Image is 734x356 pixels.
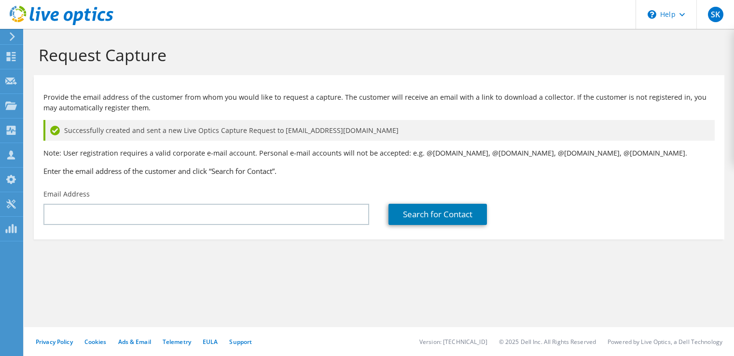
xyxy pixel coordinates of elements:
li: Powered by Live Optics, a Dell Technology [608,338,722,346]
a: Support [229,338,252,346]
a: Search for Contact [388,204,487,225]
a: Telemetry [163,338,191,346]
a: Privacy Policy [36,338,73,346]
span: SK [708,7,723,22]
h3: Enter the email address of the customer and click “Search for Contact”. [43,166,715,176]
a: Ads & Email [118,338,151,346]
a: Cookies [84,338,107,346]
a: EULA [203,338,218,346]
p: Provide the email address of the customer from whom you would like to request a capture. The cust... [43,92,715,113]
span: Successfully created and sent a new Live Optics Capture Request to [EMAIL_ADDRESS][DOMAIN_NAME] [64,125,399,136]
label: Email Address [43,189,90,199]
li: © 2025 Dell Inc. All Rights Reserved [499,338,596,346]
p: Note: User registration requires a valid corporate e-mail account. Personal e-mail accounts will ... [43,148,715,158]
h1: Request Capture [39,45,715,65]
svg: \n [648,10,656,19]
li: Version: [TECHNICAL_ID] [419,338,487,346]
